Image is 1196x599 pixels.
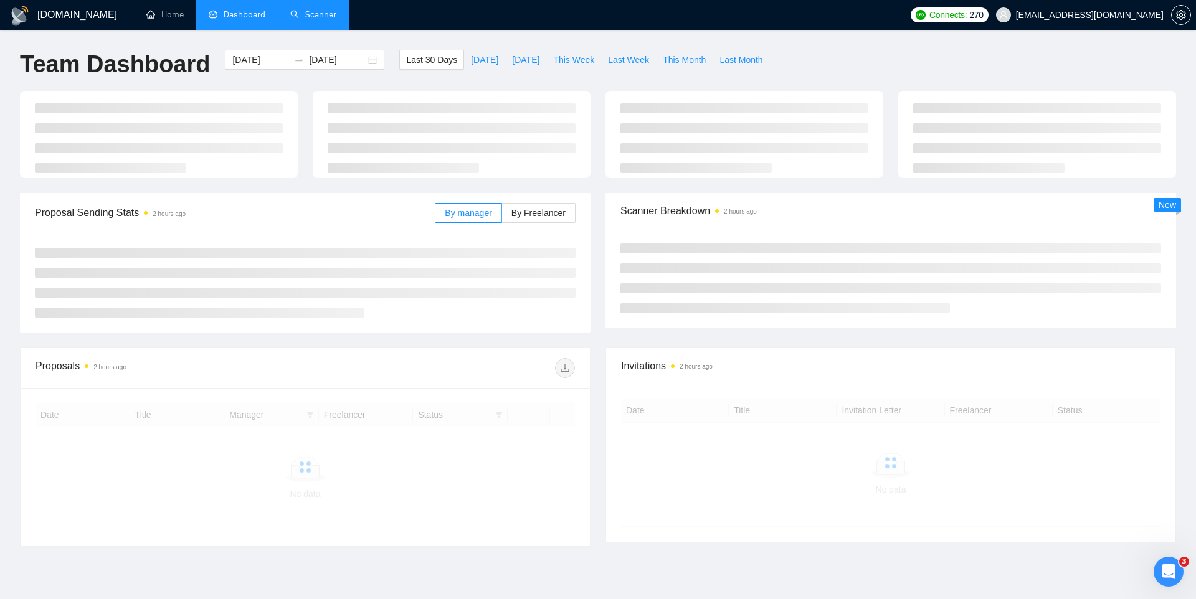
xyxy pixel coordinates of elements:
button: Last Week [601,50,656,70]
span: Last Month [719,53,762,67]
span: Scanner Breakdown [620,203,1161,219]
button: setting [1171,5,1191,25]
a: setting [1171,10,1191,20]
input: Start date [232,53,289,67]
h1: Team Dashboard [20,50,210,79]
button: Last Month [713,50,769,70]
span: By Freelancer [511,208,566,218]
span: [DATE] [512,53,539,67]
span: Last 30 Days [406,53,457,67]
span: 3 [1179,557,1189,567]
button: [DATE] [464,50,505,70]
span: [DATE] [471,53,498,67]
a: searchScanner [290,9,336,20]
time: 2 hours ago [153,210,186,217]
img: upwork-logo.png [916,10,926,20]
span: user [999,11,1008,19]
button: [DATE] [505,50,546,70]
img: logo [10,6,30,26]
span: swap-right [294,55,304,65]
time: 2 hours ago [680,363,713,370]
span: This Week [553,53,594,67]
input: End date [309,53,366,67]
span: dashboard [209,10,217,19]
span: This Month [663,53,706,67]
span: Last Week [608,53,649,67]
span: New [1159,200,1176,210]
span: setting [1172,10,1190,20]
button: This Week [546,50,601,70]
a: homeHome [146,9,184,20]
span: Connects: [929,8,967,22]
span: Dashboard [224,9,265,20]
div: Proposals [36,358,305,378]
span: 270 [969,8,983,22]
span: Proposal Sending Stats [35,205,435,220]
button: Last 30 Days [399,50,464,70]
button: This Month [656,50,713,70]
span: to [294,55,304,65]
iframe: Intercom live chat [1154,557,1184,587]
span: Invitations [621,358,1160,374]
time: 2 hours ago [724,208,757,215]
time: 2 hours ago [93,364,126,370]
span: By manager [445,208,491,218]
